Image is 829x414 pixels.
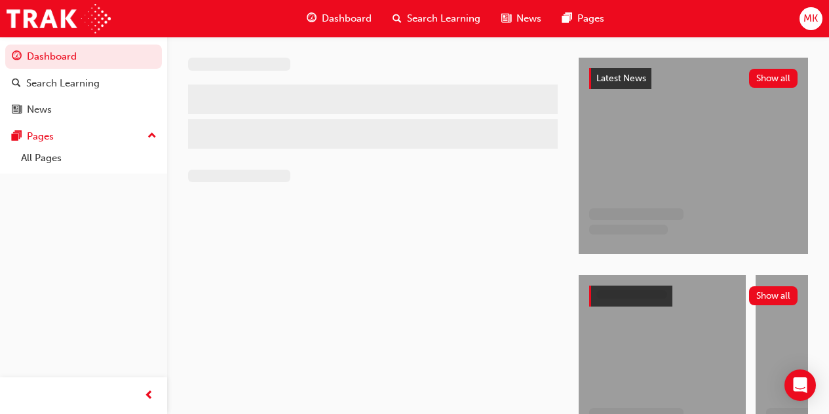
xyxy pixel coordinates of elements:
span: up-icon [147,128,157,145]
div: Search Learning [26,76,100,91]
button: MK [800,7,822,30]
span: Search Learning [407,11,480,26]
span: MK [803,11,818,26]
span: search-icon [12,78,21,90]
span: Latest News [596,73,646,84]
span: Dashboard [322,11,372,26]
span: guage-icon [12,51,22,63]
span: prev-icon [144,388,154,404]
button: Show all [749,69,798,88]
span: pages-icon [562,10,572,27]
a: All Pages [16,148,162,168]
span: pages-icon [12,131,22,143]
a: news-iconNews [491,5,552,32]
div: News [27,102,52,117]
span: search-icon [393,10,402,27]
img: Trak [7,4,111,33]
a: Latest NewsShow all [589,68,798,89]
a: News [5,98,162,122]
button: Pages [5,124,162,149]
div: Open Intercom Messenger [784,369,816,401]
span: Pages [577,11,604,26]
div: Pages [27,129,54,144]
a: Search Learning [5,71,162,96]
a: search-iconSearch Learning [382,5,491,32]
button: DashboardSearch LearningNews [5,42,162,124]
span: guage-icon [307,10,317,27]
span: news-icon [12,104,22,116]
span: news-icon [501,10,511,27]
a: guage-iconDashboard [296,5,382,32]
a: Show all [589,286,798,307]
a: Dashboard [5,45,162,69]
a: pages-iconPages [552,5,615,32]
button: Show all [749,286,798,305]
span: News [516,11,541,26]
